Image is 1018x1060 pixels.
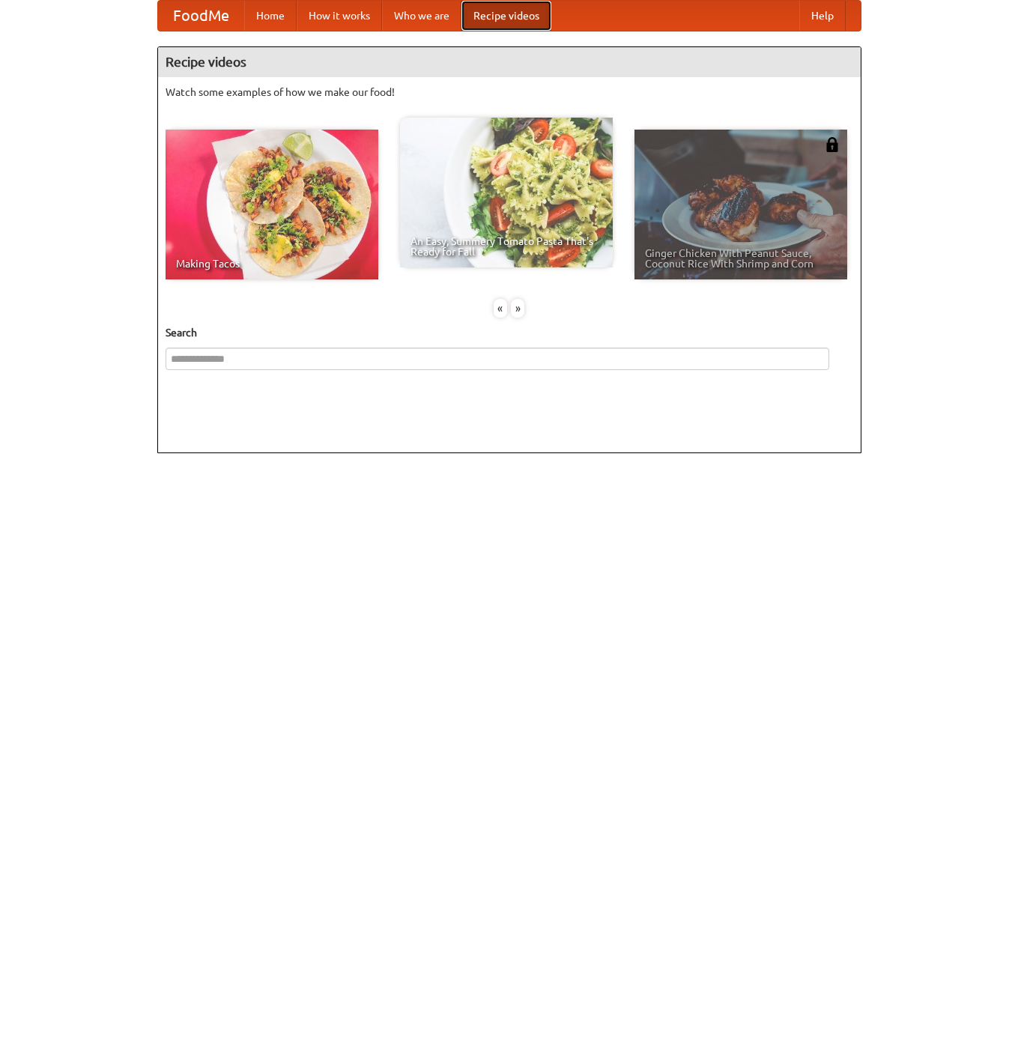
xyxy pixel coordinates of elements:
p: Watch some examples of how we make our food! [166,85,853,100]
a: Recipe videos [461,1,551,31]
a: FoodMe [158,1,244,31]
a: How it works [297,1,382,31]
div: « [494,299,507,318]
a: Who we are [382,1,461,31]
a: Home [244,1,297,31]
span: Making Tacos [176,258,368,269]
a: Help [799,1,846,31]
img: 483408.png [825,137,840,152]
a: An Easy, Summery Tomato Pasta That's Ready for Fall [400,118,613,267]
span: An Easy, Summery Tomato Pasta That's Ready for Fall [410,236,602,257]
h4: Recipe videos [158,47,861,77]
h5: Search [166,325,853,340]
a: Making Tacos [166,130,378,279]
div: » [511,299,524,318]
